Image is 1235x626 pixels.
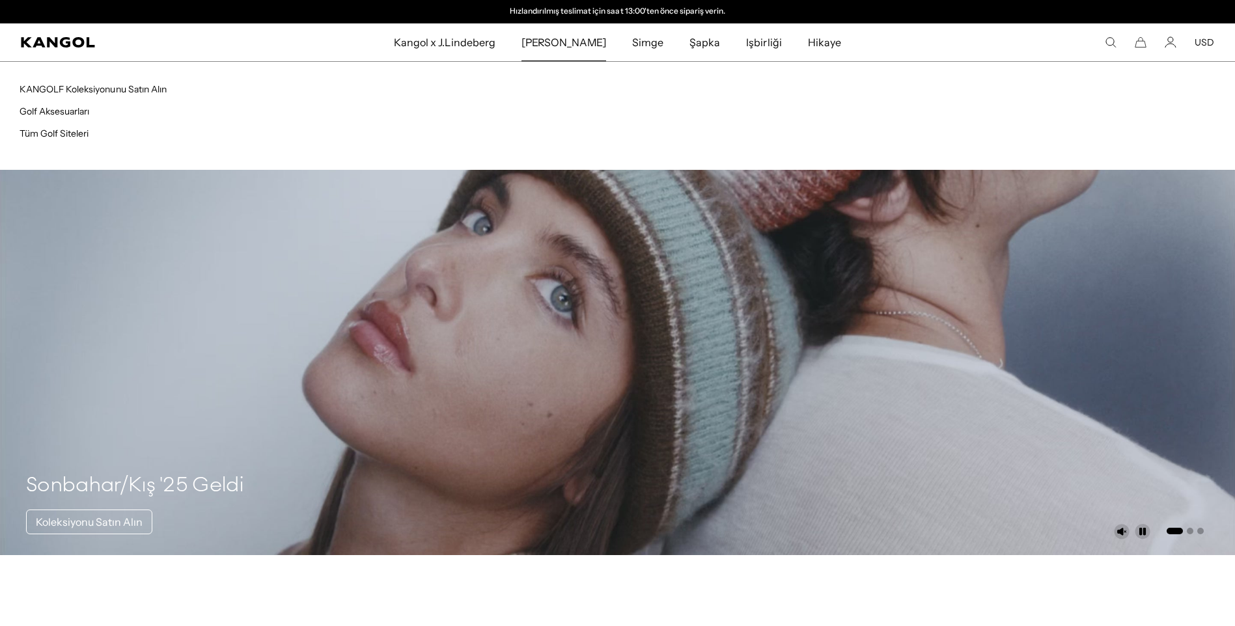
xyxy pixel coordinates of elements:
[21,37,261,48] a: Kangol
[1135,524,1150,539] button: Duraklat
[619,23,676,61] a: Simge
[508,23,619,61] a: [PERSON_NAME]
[1195,36,1214,48] button: USD
[26,510,152,534] a: Koleksiyonu Satın Alın
[20,83,167,95] a: KANGOLF Koleksiyonunu Satın Alın
[808,23,841,61] span: Hikaye
[689,23,720,61] span: Şapka
[521,23,606,61] span: [PERSON_NAME]
[1165,525,1204,536] ul: Gösterilecek slaydı seçme
[1105,36,1117,48] summary: Burada arayın
[746,23,781,61] span: Işbirliği
[733,23,794,61] a: Işbirliği
[1197,528,1204,534] button: Slayt 3'e git
[1114,524,1130,539] button: Sesi aç
[1135,36,1146,48] button: Araba
[510,7,726,17] p: Hızlandırılmış teslimat için saat 13:00'ten önce sipariş verin.
[381,23,508,61] a: Kangol x J.Lindeberg
[1187,528,1193,534] button: Slayt 2'ye git
[1167,528,1183,534] button: Slayt 1'e git
[1165,36,1176,48] a: Hesap
[484,7,752,17] slideshow-component: Duyuru çubuğu
[676,23,733,61] a: Şapka
[484,7,752,17] div: 2 / 2
[26,473,243,499] h4: Sonbahar/Kış '25 Geldi
[394,23,495,61] span: Kangol x J.Lindeberg
[795,23,854,61] a: Hikaye
[484,7,752,17] div: Duyuru
[632,23,663,61] span: Simge
[20,105,89,117] a: Golf Aksesuarları
[20,128,89,139] a: Tüm Golf Siteleri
